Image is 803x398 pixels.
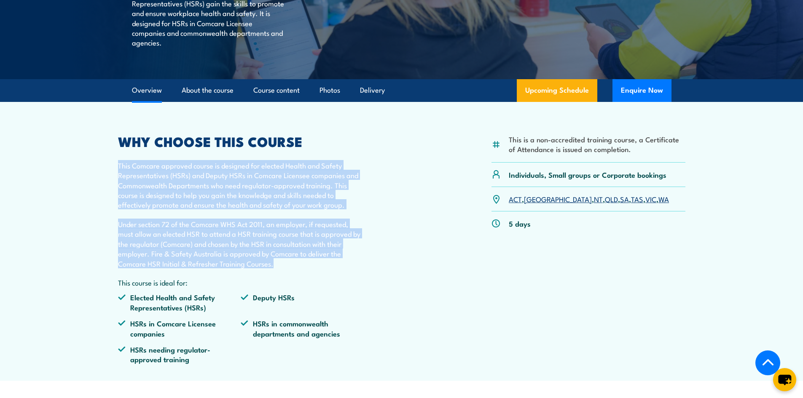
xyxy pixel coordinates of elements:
[658,194,669,204] a: WA
[509,194,522,204] a: ACT
[517,79,597,102] a: Upcoming Schedule
[118,135,364,147] h2: WHY CHOOSE THIS COURSE
[605,194,618,204] a: QLD
[118,345,241,364] li: HSRs needing regulator-approved training
[132,79,162,102] a: Overview
[118,160,364,210] p: This Comcare approved course is designed for elected Health and Safety Representatives (HSRs) and...
[360,79,385,102] a: Delivery
[509,134,685,154] li: This is a non-accredited training course, a Certificate of Attendance is issued on completion.
[118,318,241,338] li: HSRs in Comcare Licensee companies
[118,278,364,287] p: This course is ideal for:
[182,79,234,102] a: About the course
[241,318,364,338] li: HSRs in commonwealth departments and agencies
[594,194,603,204] a: NT
[773,368,796,391] button: chat-button
[509,194,669,204] p: , , , , , , ,
[509,219,531,228] p: 5 days
[118,292,241,312] li: Elected Health and Safety Representatives (HSRs)
[620,194,629,204] a: SA
[509,170,666,179] p: Individuals, Small groups or Corporate bookings
[612,79,671,102] button: Enquire Now
[118,219,364,268] p: Under section 72 of the Comcare WHS Act 2011, an employer, if requested, must allow an elected HS...
[253,79,300,102] a: Course content
[320,79,340,102] a: Photos
[631,194,643,204] a: TAS
[524,194,592,204] a: [GEOGRAPHIC_DATA]
[645,194,656,204] a: VIC
[241,292,364,312] li: Deputy HSRs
